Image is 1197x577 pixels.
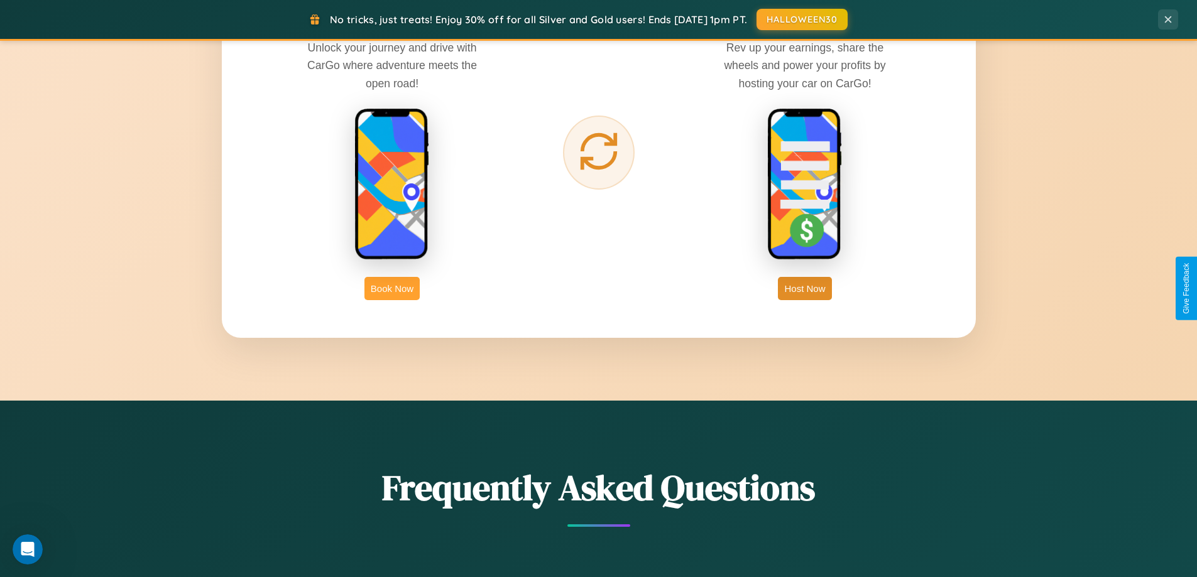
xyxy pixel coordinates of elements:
img: host phone [767,108,843,261]
button: HALLOWEEN30 [757,9,848,30]
div: Give Feedback [1182,263,1191,314]
h2: Frequently Asked Questions [222,463,976,512]
img: rent phone [354,108,430,261]
span: No tricks, just treats! Enjoy 30% off for all Silver and Gold users! Ends [DATE] 1pm PT. [330,13,747,26]
button: Book Now [364,277,420,300]
p: Rev up your earnings, share the wheels and power your profits by hosting your car on CarGo! [711,39,899,92]
p: Unlock your journey and drive with CarGo where adventure meets the open road! [298,39,486,92]
iframe: Intercom live chat [13,534,43,564]
button: Host Now [778,277,831,300]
